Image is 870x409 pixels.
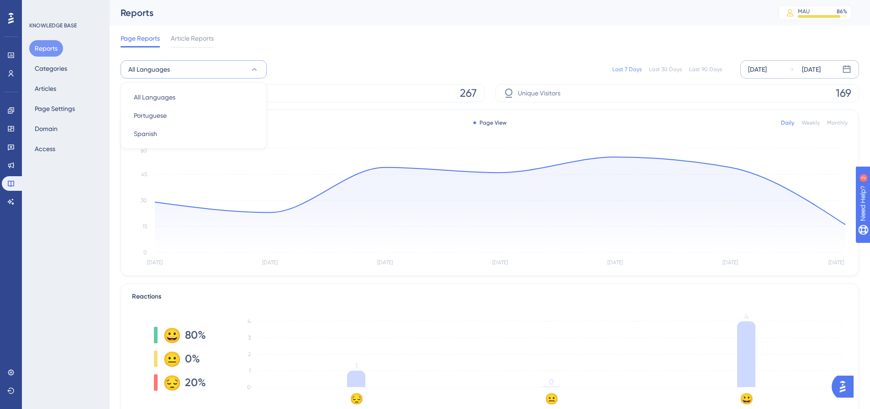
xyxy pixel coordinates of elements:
tspan: 30 [141,197,147,204]
tspan: 1 [355,362,358,370]
tspan: 1 [249,367,251,374]
tspan: 0 [143,249,147,256]
span: All Languages [128,64,170,75]
div: Reactions [132,291,848,302]
span: Page Reports [121,33,160,44]
text: 😀 [740,392,754,405]
div: [DATE] [748,64,767,75]
span: All Languages [134,92,175,103]
div: MAU [798,8,810,15]
span: 267 [460,86,477,100]
button: Articles [29,80,62,97]
div: 2 [63,5,66,12]
button: Access [29,141,61,157]
span: 169 [836,86,851,100]
div: Reports [121,6,756,19]
tspan: [DATE] [607,259,623,266]
div: KNOWLEDGE BASE [29,22,77,29]
div: Weekly [801,119,820,126]
button: Portuguese [127,106,261,125]
tspan: 0 [549,378,554,386]
div: Last 30 Days [649,66,682,73]
div: Last 7 Days [612,66,642,73]
tspan: [DATE] [828,259,844,266]
tspan: 60 [141,147,147,154]
text: 😐 [545,392,559,405]
div: 86 % [837,8,847,15]
button: Categories [29,60,73,77]
tspan: [DATE] [377,259,393,266]
span: Need Help? [21,2,57,13]
tspan: 4 [248,318,251,325]
button: All Languages [127,88,261,106]
span: 0% [185,351,200,366]
div: Monthly [827,119,848,126]
text: 😔 [350,392,364,405]
button: All Languages [121,60,267,79]
div: 😀 [163,328,178,342]
tspan: 2 [248,351,251,357]
span: 20% [185,375,206,390]
tspan: 0 [247,384,251,390]
tspan: 15 [142,223,147,230]
div: Last 90 Days [689,66,722,73]
button: Spanish [127,125,261,143]
span: Portuguese [134,110,167,121]
div: Daily [781,119,794,126]
iframe: UserGuiding AI Assistant Launcher [832,373,859,400]
div: [DATE] [802,64,821,75]
button: Domain [29,121,63,137]
tspan: [DATE] [262,259,278,266]
div: 😐 [163,351,178,366]
tspan: 4 [744,312,749,321]
button: Reports [29,40,63,57]
tspan: [DATE] [147,259,163,266]
tspan: 45 [141,171,147,178]
tspan: [DATE] [722,259,738,266]
span: Unique Visitors [518,88,560,99]
div: 😔 [163,375,178,390]
span: 80% [185,328,206,342]
button: Page Settings [29,100,80,117]
span: Article Reports [171,33,214,44]
tspan: 3 [248,335,251,341]
div: Page View [473,119,506,126]
span: Spanish [134,128,157,139]
tspan: [DATE] [492,259,508,266]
